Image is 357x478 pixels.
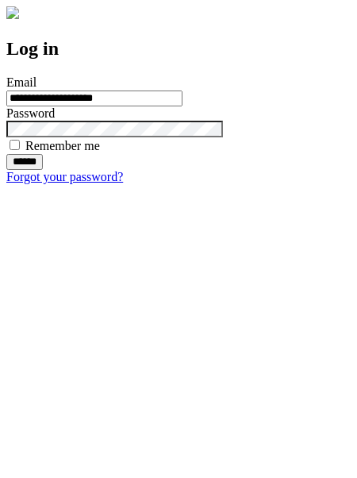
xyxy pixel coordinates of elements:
a: Forgot your password? [6,170,123,183]
label: Email [6,75,36,89]
img: logo-4e3dc11c47720685a147b03b5a06dd966a58ff35d612b21f08c02c0306f2b779.png [6,6,19,19]
label: Remember me [25,139,100,152]
label: Password [6,106,55,120]
h2: Log in [6,38,351,60]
